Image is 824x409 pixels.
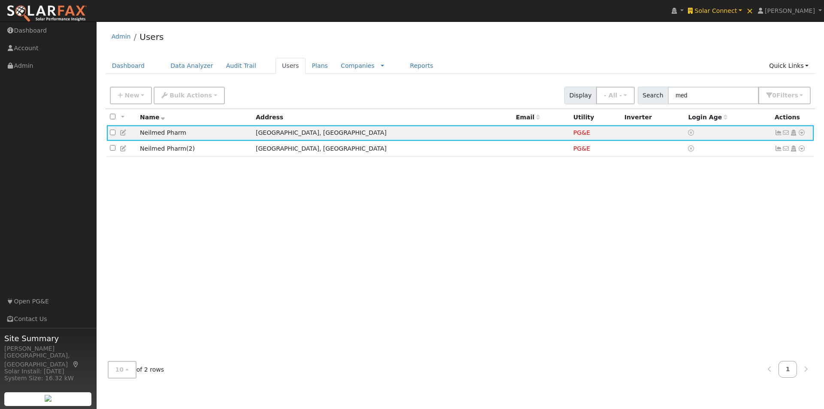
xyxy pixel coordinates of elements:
span: s [794,92,798,99]
span: Filter [776,92,798,99]
td: Neilmed Pharm [137,125,253,141]
div: Actions [775,113,811,122]
span: Utility Production Issue since 06/19/25 [573,145,590,152]
a: Audit Trail [220,58,263,74]
span: × [746,6,754,16]
a: Show Graph [775,145,782,152]
a: No login access [688,145,696,152]
span: Site Summary [4,333,92,344]
div: [GEOGRAPHIC_DATA], [GEOGRAPHIC_DATA] [4,351,92,369]
i: No email address [782,130,790,136]
span: Email [516,114,540,121]
a: Companies [341,62,375,69]
a: Login As [790,129,797,136]
a: Other actions [798,144,806,153]
span: of 2 rows [108,361,164,379]
td: [GEOGRAPHIC_DATA], [GEOGRAPHIC_DATA] [253,141,513,157]
span: Search [638,87,668,104]
a: Edit User [120,145,127,152]
div: [PERSON_NAME] [4,344,92,353]
a: Map [72,361,80,368]
a: Data Analyzer [164,58,220,74]
a: Admin [112,33,131,40]
span: Days since last login [688,114,727,121]
img: SolarFax [6,5,87,23]
span: 10 [115,366,124,373]
span: Name [140,114,165,121]
span: Solar Connect [695,7,737,14]
a: Users [139,32,164,42]
a: Users [276,58,306,74]
div: Address [256,113,510,122]
div: System Size: 16.32 kW [4,374,92,383]
span: Utility Production Issue since 05/28/25 [573,129,590,136]
a: Edit User [120,129,127,136]
span: Bulk Actions [170,92,212,99]
button: New [110,87,152,104]
div: Solar Install: [DATE] [4,367,92,376]
button: 0Filters [758,87,811,104]
a: Dashboard [106,58,151,74]
button: Bulk Actions [154,87,224,104]
span: [PERSON_NAME] [765,7,815,14]
a: No login access [688,129,696,136]
a: Quick Links [763,58,815,74]
a: Reports [403,58,439,74]
button: 10 [108,361,136,379]
a: 1 [779,361,797,378]
div: Inverter [624,113,682,122]
button: - All - [596,87,635,104]
span: New [124,92,139,99]
span: Display [564,87,597,104]
img: retrieve [45,395,51,402]
div: Utility [573,113,618,122]
td: Neilmed Pharm(2) [137,141,253,157]
input: Search [668,87,759,104]
a: Plans [306,58,334,74]
a: Login As [790,145,797,152]
td: [GEOGRAPHIC_DATA], [GEOGRAPHIC_DATA] [253,125,513,141]
i: No email address [782,145,790,151]
a: Other actions [798,128,806,137]
a: Show Graph [775,129,782,136]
